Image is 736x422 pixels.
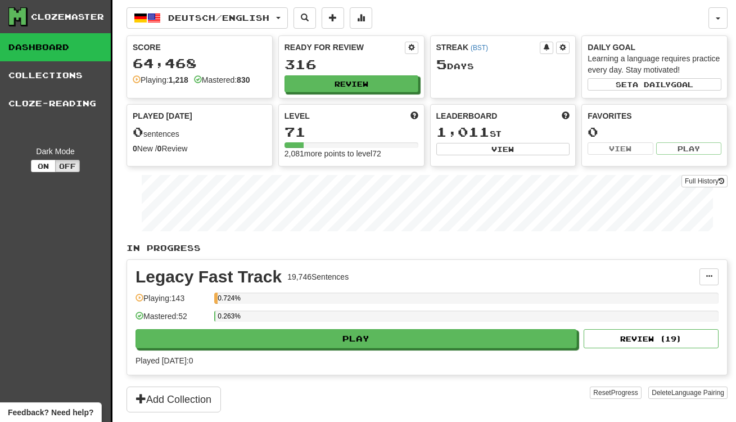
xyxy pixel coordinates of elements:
span: Score more points to level up [410,110,418,122]
button: Review [285,75,418,92]
span: Open feedback widget [8,407,93,418]
a: Full History [681,175,728,187]
span: Leaderboard [436,110,498,122]
div: Day s [436,57,570,72]
div: 0 [588,125,721,139]
button: Off [55,160,80,172]
button: Review (19) [584,329,719,348]
div: Clozemaster [31,11,104,23]
button: View [436,143,570,155]
div: Dark Mode [8,146,102,157]
button: Add sentence to collection [322,7,344,29]
button: Add Collection [127,387,221,412]
span: Played [DATE] [133,110,192,122]
strong: 0 [133,144,137,153]
span: Level [285,110,310,122]
span: Played [DATE]: 0 [136,356,193,365]
span: a daily [633,80,671,88]
button: Play [656,142,721,155]
div: Learning a language requires practice every day. Stay motivated! [588,53,721,75]
div: Playing: [133,74,188,86]
div: 19,746 Sentences [287,271,349,282]
button: Play [136,329,577,348]
strong: 1,218 [169,75,188,84]
div: Favorites [588,110,721,122]
button: ResetProgress [590,387,641,399]
span: Deutsch / English [168,13,269,23]
div: Daily Goal [588,42,721,53]
button: Seta dailygoal [588,78,721,91]
span: 0 [133,124,143,140]
span: 1,011 [436,124,490,140]
div: 64,468 [133,56,267,70]
div: Legacy Fast Track [136,268,282,285]
button: Search sentences [294,7,316,29]
div: 316 [285,57,418,71]
div: st [436,125,570,140]
a: (BST) [471,44,488,52]
div: Ready for Review [285,42,405,53]
button: On [31,160,56,172]
div: 71 [285,125,418,139]
span: Progress [611,389,638,397]
div: New / Review [133,143,267,154]
span: This week in points, UTC [562,110,570,122]
button: DeleteLanguage Pairing [648,387,728,399]
span: 5 [436,56,447,72]
p: In Progress [127,243,728,254]
div: Playing: 143 [136,293,209,311]
div: sentences [133,125,267,140]
div: 2,081 more points to level 72 [285,148,418,159]
div: Score [133,42,267,53]
strong: 830 [237,75,250,84]
span: Language Pairing [671,389,724,397]
div: Streak [436,42,540,53]
button: Deutsch/English [127,7,288,29]
div: Mastered: 52 [136,311,209,329]
button: More stats [350,7,372,29]
strong: 0 [157,144,162,153]
div: Mastered: [194,74,250,86]
button: View [588,142,653,155]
